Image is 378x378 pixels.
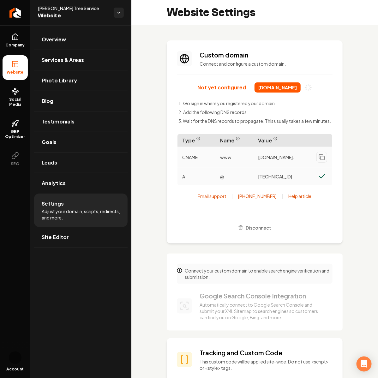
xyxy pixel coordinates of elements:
li: Add the following DNS records. [178,109,331,115]
span: Website [4,70,26,75]
a: Help article [289,193,312,199]
span: Settings [42,200,64,207]
span: Testimonials [42,118,75,125]
a: [PHONE_NUMBER] [238,193,277,199]
li: Go sign in where you registered your domain. [178,100,331,106]
a: Email support [198,193,227,199]
h2: Website Settings [167,6,255,19]
span: Site Editor [42,233,69,241]
p: www [215,152,253,163]
span: SEO [9,161,22,166]
span: Social Media [3,97,28,107]
p: A [177,171,215,182]
a: Services & Areas [34,50,128,70]
button: SEO [3,147,28,171]
span: Goals [42,138,57,146]
span: Photo Library [42,77,77,84]
span: Name [215,134,253,147]
img: Sagar Soni [9,351,21,364]
span: [TECHNICAL_ID] [258,173,292,180]
button: Disconnect [234,222,275,233]
a: Blog [34,91,128,111]
span: Account [7,367,24,372]
span: Leads [42,159,57,166]
a: Overview [34,29,128,50]
a: Social Media [3,82,28,112]
span: GBP Optimizer [3,129,28,139]
div: Open Intercom Messenger [357,357,372,372]
p: Connect your custom domain to enable search engine verification and submission. [185,267,333,280]
a: Leads [34,153,128,173]
span: Type [177,134,215,147]
a: GBP Optimizer [3,115,28,144]
h3: Tracking and Custom Code [200,348,333,357]
span: [DOMAIN_NAME]. [258,154,295,160]
li: Wait for the DNS records to propagate. This usually takes a few minutes. [178,118,331,124]
a: Company [3,28,28,53]
p: Connect and configure a custom domain. [200,61,333,67]
span: [DOMAIN_NAME] [255,82,301,93]
span: Website [38,11,109,20]
div: | | [198,193,312,199]
span: Value [253,134,332,147]
a: Photo Library [34,70,128,91]
span: Services & Areas [42,56,84,64]
span: [PERSON_NAME] Tree Service [38,5,109,11]
span: Overview [42,36,66,43]
a: Goals [34,132,128,152]
span: Company [3,43,27,48]
p: Not yet configured [197,84,246,91]
span: Analytics [42,179,66,187]
span: Adjust your domain, scripts, redirects, and more. [42,208,120,221]
p: CNAME [177,152,215,163]
span: Blog [42,97,53,105]
span: Disconnect [246,225,271,231]
a: Testimonials [34,111,128,132]
button: Open user button [9,351,21,364]
p: Automatically connect to Google Search Console and submit your XML Sitemap to search engines so c... [200,302,325,321]
a: Site Editor [34,227,128,247]
h3: Custom domain [200,51,333,59]
h3: Google Search Console Integration [200,291,325,300]
a: Analytics [34,173,128,193]
img: Rebolt Logo [9,8,21,18]
p: @ [215,171,253,182]
p: This custom code will be applied site-wide. Do not use <script> or <style> tags. [200,358,333,371]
